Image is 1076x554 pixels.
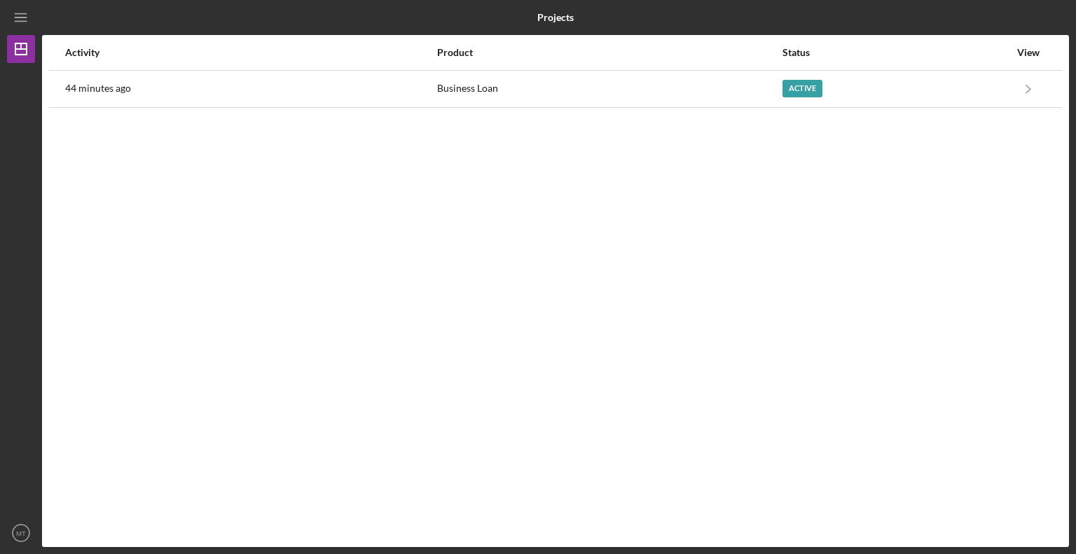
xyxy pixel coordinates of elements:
div: View [1011,47,1046,58]
div: Product [437,47,780,58]
div: Active [782,80,822,97]
div: Activity [65,47,436,58]
text: MT [16,529,26,537]
div: Business Loan [437,71,780,106]
time: 2025-08-15 19:57 [65,83,131,94]
div: Status [782,47,1009,58]
b: Projects [537,12,574,23]
button: MT [7,519,35,547]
